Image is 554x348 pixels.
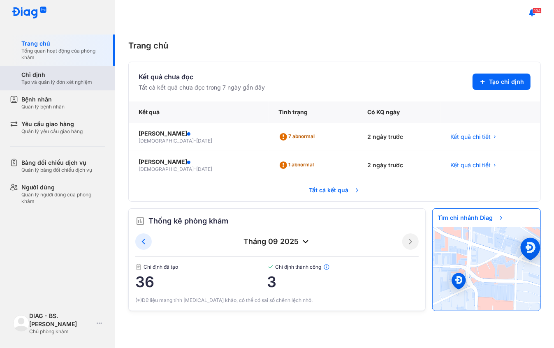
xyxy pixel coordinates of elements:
div: Tình trạng [269,101,357,123]
img: document.50c4cfd0.svg [135,264,142,270]
div: 2 ngày trước [357,151,440,180]
span: Tìm chi nhánh Diag [433,209,509,227]
div: [PERSON_NAME] [139,129,259,138]
div: Tổng quan hoạt động của phòng khám [21,48,105,61]
span: [DEMOGRAPHIC_DATA] [139,138,194,144]
span: 36 [135,274,267,290]
span: Tạo chỉ định [489,78,524,86]
img: info.7e716105.svg [323,264,330,270]
div: Bệnh nhân [21,95,65,104]
div: Quản lý yêu cầu giao hàng [21,128,83,135]
div: Trang chủ [21,39,105,48]
div: Quản lý bệnh nhân [21,104,65,110]
div: Tạo và quản lý đơn xét nghiệm [21,79,92,85]
img: logo [12,7,47,19]
span: [DEMOGRAPHIC_DATA] [139,166,194,172]
span: Kết quả chi tiết [450,133,491,141]
div: Kết quả [129,101,269,123]
div: Chủ phòng khám [29,328,93,335]
span: [DATE] [196,138,212,144]
div: Quản lý bảng đối chiếu dịch vụ [21,167,92,173]
span: - [194,166,196,172]
div: DIAG - BS. [PERSON_NAME] [29,312,93,328]
button: Tạo chỉ định [473,74,531,90]
span: - [194,138,196,144]
span: Thống kê phòng khám [148,215,228,227]
div: Người dùng [21,183,105,191]
span: Tất cả kết quả [304,181,365,199]
img: checked-green.01cc79e0.svg [267,264,274,270]
span: Kết quả chi tiết [450,161,491,169]
span: Chỉ định đã tạo [135,264,267,270]
span: 3 [267,274,419,290]
div: Quản lý người dùng của phòng khám [21,191,105,205]
div: Yêu cầu giao hàng [21,120,83,128]
span: [DATE] [196,166,212,172]
div: Bảng đối chiếu dịch vụ [21,159,92,167]
span: Chỉ định thành công [267,264,419,270]
div: Có KQ ngày [357,101,440,123]
div: 1 abnormal [278,159,317,172]
img: logo [13,315,29,331]
div: 7 abnormal [278,130,318,143]
div: Trang chủ [128,39,541,52]
div: 2 ngày trước [357,123,440,151]
div: Kết quả chưa đọc [139,72,265,82]
span: 194 [533,8,542,14]
div: Chỉ định [21,71,92,79]
div: [PERSON_NAME] [139,158,259,166]
div: Tất cả kết quả chưa đọc trong 7 ngày gần đây [139,83,265,92]
img: order.5a6da16c.svg [135,216,145,226]
div: tháng 09 2025 [152,237,402,247]
div: (*)Dữ liệu mang tính [MEDICAL_DATA] khảo, có thể có sai số chênh lệch nhỏ. [135,297,419,304]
